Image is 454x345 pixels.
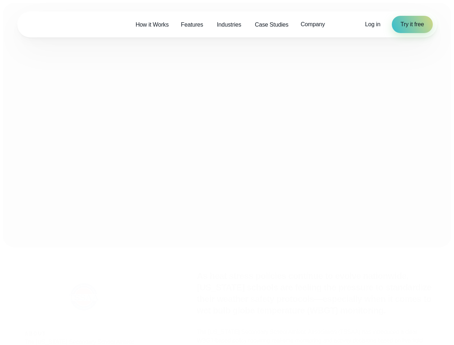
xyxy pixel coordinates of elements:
[301,20,325,29] span: Company
[249,17,294,32] a: Case Studies
[181,20,203,29] span: Features
[136,20,169,29] span: How it Works
[365,20,381,29] a: Log in
[400,20,424,29] span: Try it free
[392,16,432,33] a: Try it free
[129,17,175,32] a: How it Works
[255,20,288,29] span: Case Studies
[217,20,241,29] span: Industries
[365,21,381,27] span: Log in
